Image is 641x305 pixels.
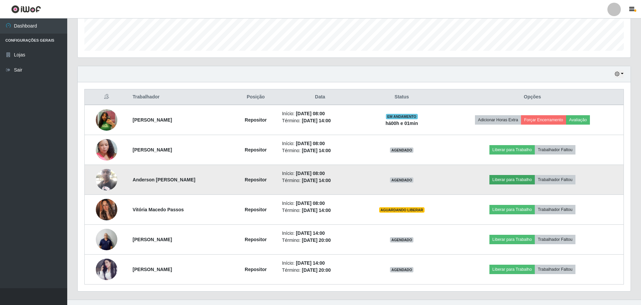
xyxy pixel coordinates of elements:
[282,260,358,267] li: Início:
[390,147,413,153] span: AGENDADO
[296,171,325,176] time: [DATE] 08:00
[129,89,234,105] th: Trabalhador
[282,170,358,177] li: Início:
[489,265,535,274] button: Liberar para Trabalho
[489,235,535,244] button: Liberar para Trabalho
[133,117,172,123] strong: [PERSON_NAME]
[282,140,358,147] li: Início:
[362,89,441,105] th: Status
[441,89,624,105] th: Opções
[302,237,331,243] time: [DATE] 20:00
[489,145,535,155] button: Liberar para Trabalho
[282,237,358,244] li: Término:
[386,114,418,119] span: EM ANDAMENTO
[245,267,267,272] strong: Repositor
[535,175,575,184] button: Trabalhador Faltou
[521,115,566,125] button: Forçar Encerramento
[390,237,413,243] span: AGENDADO
[535,145,575,155] button: Trabalhador Faltou
[535,205,575,214] button: Trabalhador Faltou
[282,267,358,274] li: Término:
[133,147,172,152] strong: [PERSON_NAME]
[234,89,278,105] th: Posição
[245,237,267,242] strong: Repositor
[535,265,575,274] button: Trabalhador Faltou
[282,200,358,207] li: Início:
[566,115,590,125] button: Avaliação
[96,131,117,169] img: 1755510400416.jpeg
[535,235,575,244] button: Trabalhador Faltou
[282,117,358,124] li: Término:
[133,237,172,242] strong: [PERSON_NAME]
[96,199,117,220] img: 1759791582144.jpeg
[302,148,331,153] time: [DATE] 14:00
[245,177,267,182] strong: Repositor
[282,207,358,214] li: Término:
[390,177,413,183] span: AGENDADO
[379,207,425,213] span: AGUARDANDO LIBERAR
[296,141,325,146] time: [DATE] 08:00
[11,5,41,13] img: CoreUI Logo
[282,110,358,117] li: Início:
[245,147,267,152] strong: Repositor
[96,225,117,254] img: 1754951797627.jpeg
[96,165,117,194] img: 1756170415861.jpeg
[302,208,331,213] time: [DATE] 14:00
[296,111,325,116] time: [DATE] 08:00
[133,177,196,182] strong: Anderson [PERSON_NAME]
[489,175,535,184] button: Liberar para Trabalho
[282,177,358,184] li: Término:
[489,205,535,214] button: Liberar para Trabalho
[245,207,267,212] strong: Repositor
[390,267,413,272] span: AGENDADO
[133,207,184,212] strong: Vitória Macedo Passos
[296,260,325,266] time: [DATE] 14:00
[296,201,325,206] time: [DATE] 08:00
[302,178,331,183] time: [DATE] 14:00
[282,147,358,154] li: Término:
[245,117,267,123] strong: Repositor
[302,118,331,123] time: [DATE] 14:00
[475,115,521,125] button: Adicionar Horas Extra
[302,267,331,273] time: [DATE] 20:00
[96,106,117,134] img: 1749579597632.jpeg
[296,230,325,236] time: [DATE] 14:00
[278,89,362,105] th: Data
[96,259,117,280] img: 1757034953897.jpeg
[282,230,358,237] li: Início:
[133,267,172,272] strong: [PERSON_NAME]
[386,121,418,126] strong: há 00 h e 01 min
